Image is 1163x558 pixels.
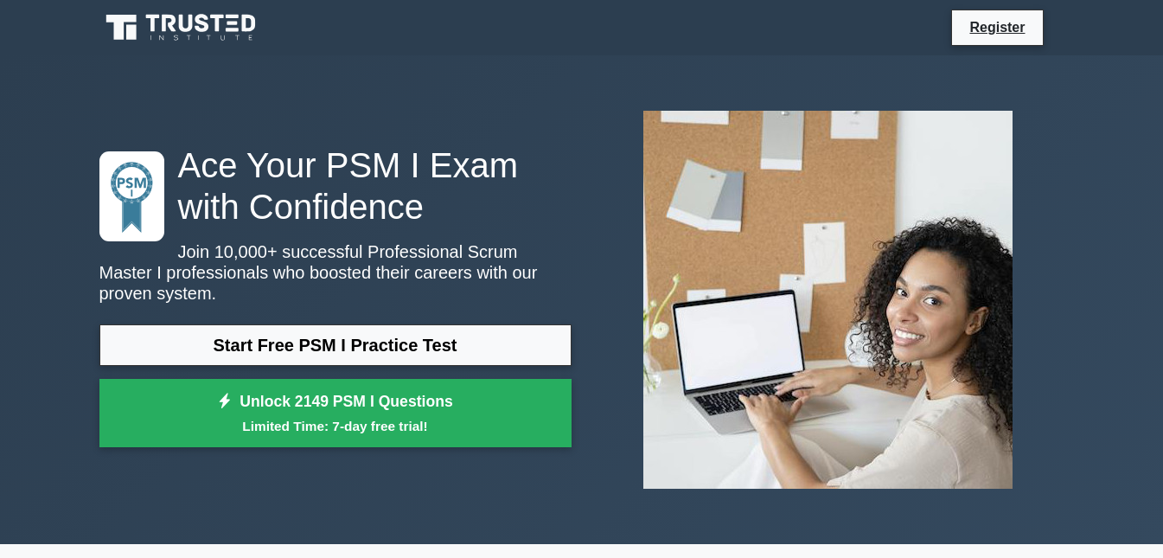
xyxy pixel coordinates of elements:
a: Unlock 2149 PSM I QuestionsLimited Time: 7-day free trial! [99,379,572,448]
small: Limited Time: 7-day free trial! [121,416,550,436]
a: Register [959,16,1035,38]
p: Join 10,000+ successful Professional Scrum Master I professionals who boosted their careers with ... [99,241,572,304]
h1: Ace Your PSM I Exam with Confidence [99,144,572,228]
a: Start Free PSM I Practice Test [99,324,572,366]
